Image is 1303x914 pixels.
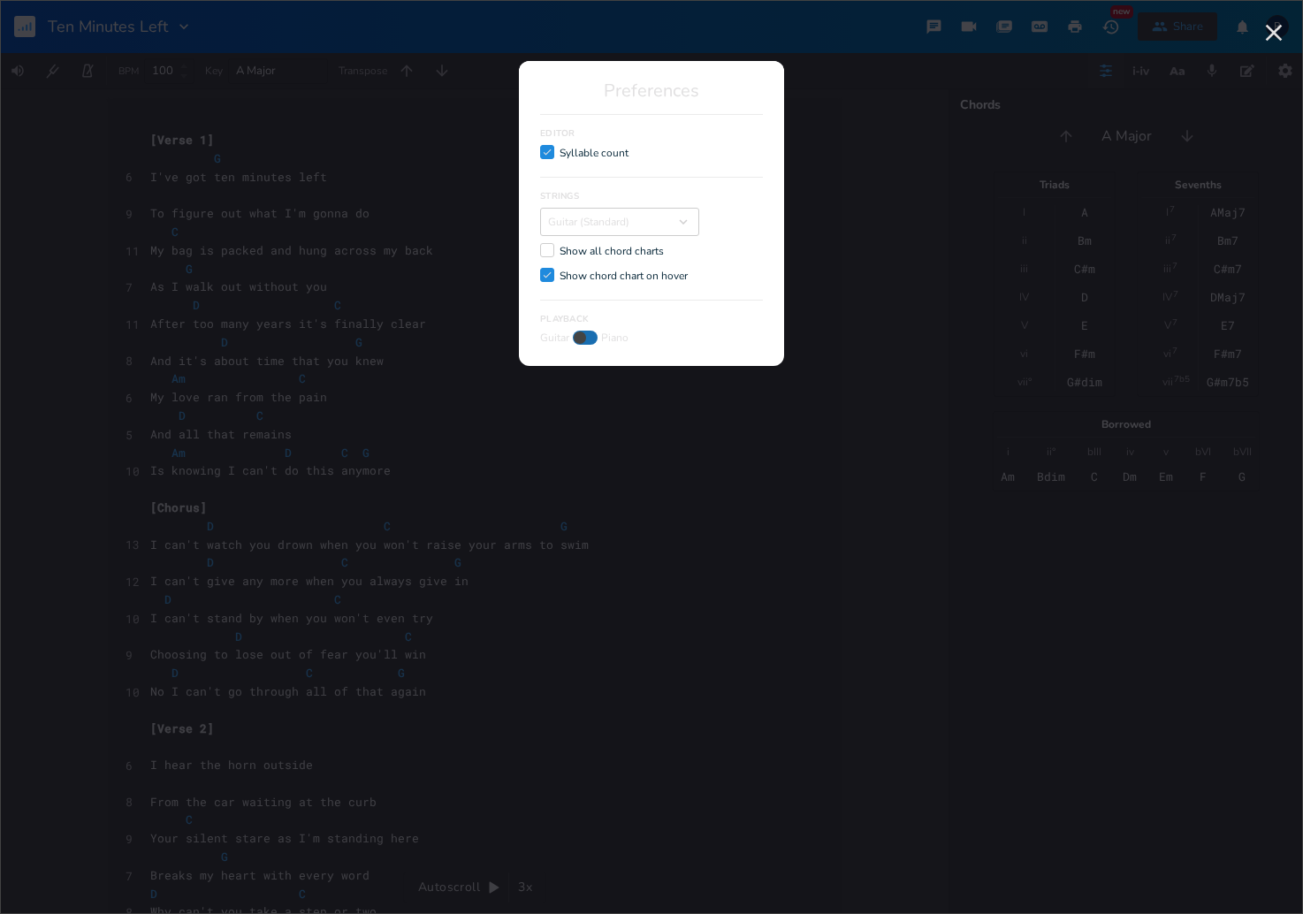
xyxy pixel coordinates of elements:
[548,217,629,227] span: Guitar (Standard)
[540,332,569,343] span: Guitar
[540,192,579,201] h3: Strings
[540,82,763,100] div: Preferences
[560,148,629,158] div: Syllable count
[601,332,629,343] span: Piano
[540,129,575,138] h3: Editor
[560,270,688,281] div: Show chord chart on hover
[540,315,589,324] h3: Playback
[560,246,664,256] div: Show all chord charts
